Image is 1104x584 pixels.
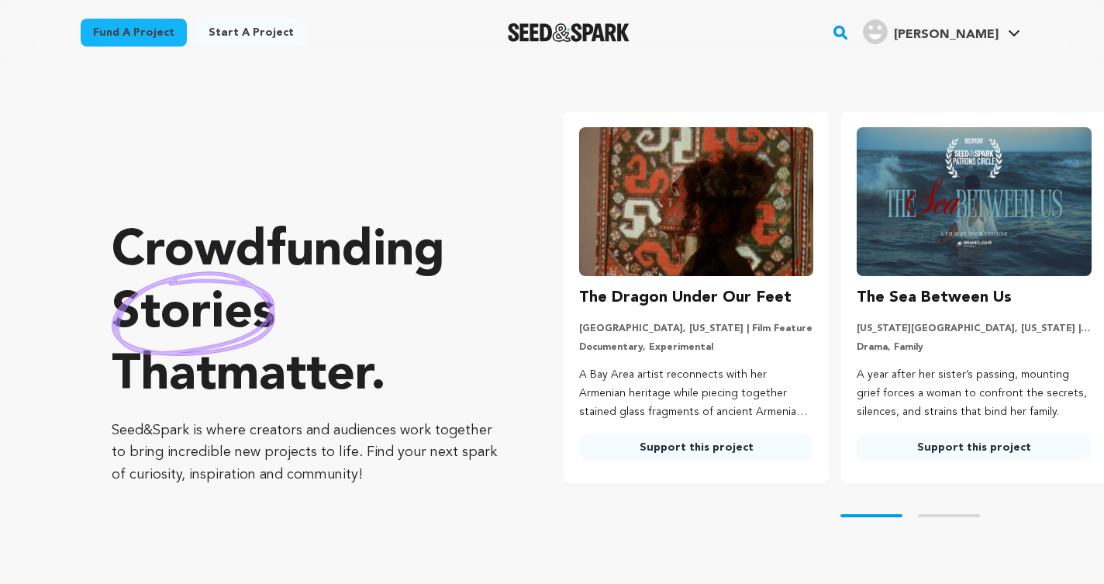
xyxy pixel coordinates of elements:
[579,341,814,354] p: Documentary, Experimental
[508,23,630,42] a: Seed&Spark Homepage
[216,351,371,401] span: matter
[857,285,1012,310] h3: The Sea Between Us
[894,29,999,41] span: [PERSON_NAME]
[579,285,792,310] h3: The Dragon Under Our Feet
[112,420,502,486] p: Seed&Spark is where creators and audiences work together to bring incredible new projects to life...
[81,19,187,47] a: Fund a project
[857,127,1092,276] img: The Sea Between Us image
[857,323,1092,335] p: [US_STATE][GEOGRAPHIC_DATA], [US_STATE] | Film Short
[579,366,814,421] p: A Bay Area artist reconnects with her Armenian heritage while piecing together stained glass frag...
[579,434,814,461] a: Support this project
[508,23,630,42] img: Seed&Spark Logo Dark Mode
[860,16,1023,49] span: Lindsay C.'s Profile
[863,19,888,44] img: user.png
[860,16,1023,44] a: Lindsay C.'s Profile
[857,366,1092,421] p: A year after her sister’s passing, mounting grief forces a woman to confront the secrets, silence...
[863,19,999,44] div: Lindsay C.'s Profile
[857,341,1092,354] p: Drama, Family
[196,19,306,47] a: Start a project
[579,323,814,335] p: [GEOGRAPHIC_DATA], [US_STATE] | Film Feature
[579,127,814,276] img: The Dragon Under Our Feet image
[112,221,502,407] p: Crowdfunding that .
[857,434,1092,461] a: Support this project
[112,271,275,356] img: hand sketched image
